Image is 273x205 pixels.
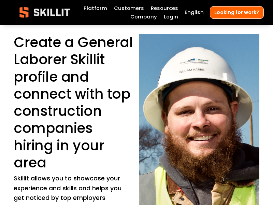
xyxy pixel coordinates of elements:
span: English [185,9,204,16]
a: Customers [114,4,144,12]
a: Looking for work? [210,6,264,19]
a: folder dropdown [151,4,178,12]
img: Skillit [14,2,76,23]
a: Company [130,12,157,21]
div: language picker [185,8,204,17]
h1: Create a General Laborer Skillit profile and connect with top construction companies hiring in yo... [14,34,133,171]
span: Resources [151,4,178,12]
a: Login [164,12,178,21]
a: Platform [84,4,107,12]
